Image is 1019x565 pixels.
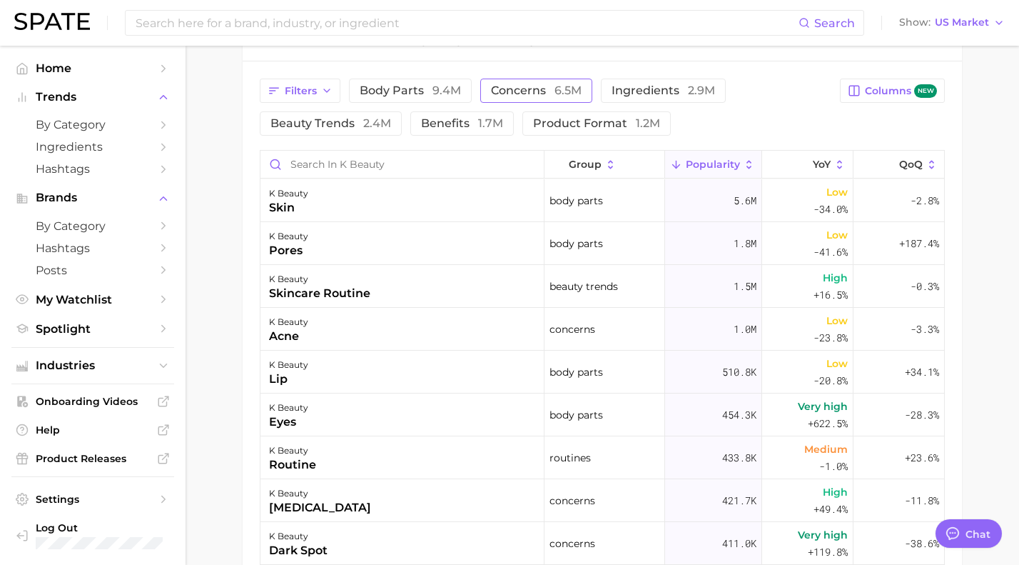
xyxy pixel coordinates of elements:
[813,286,848,304] span: +16.5%
[36,493,150,506] span: Settings
[734,321,756,338] span: 1.0m
[269,242,308,259] div: pores
[360,85,461,96] span: body parts
[270,118,391,129] span: beauty trends
[549,406,603,424] span: body parts
[853,151,944,179] button: QoQ
[734,235,756,252] span: 1.8m
[905,406,939,424] span: -28.3%
[814,16,855,30] span: Search
[549,492,595,509] span: concerns
[798,526,848,544] span: Very high
[36,162,150,176] span: Hashtags
[491,85,582,96] span: concerns
[36,140,150,154] span: Ingredients
[826,184,848,201] span: Low
[269,285,370,302] div: skincare routine
[36,241,150,255] span: Hashtags
[549,192,603,209] span: body parts
[269,499,371,516] div: [MEDICAL_DATA]
[11,86,174,108] button: Trends
[762,151,853,179] button: YoY
[260,179,944,222] button: k beautyskinbody parts5.6mLow-34.0%-2.8%
[11,259,174,281] a: Posts
[804,441,848,458] span: Medium
[722,535,756,552] span: 411.0k
[269,371,308,388] div: lip
[813,201,848,218] span: -34.0%
[911,278,939,295] span: -0.3%
[813,244,848,261] span: -41.6%
[260,479,944,522] button: k beauty[MEDICAL_DATA]concerns421.7kHigh+49.4%-11.8%
[260,308,944,351] button: k beautyacneconcerns1.0mLow-23.8%-3.3%
[533,118,660,129] span: product format
[421,118,503,129] span: benefits
[36,91,150,104] span: Trends
[11,419,174,441] a: Help
[269,528,328,545] div: k beauty
[11,215,174,237] a: by Category
[549,278,618,295] span: beauty trends
[722,406,756,424] span: 454.3k
[11,187,174,209] button: Brands
[813,329,848,346] span: -23.8%
[554,84,582,97] span: 6.5m
[722,449,756,466] span: 433.8k
[11,489,174,510] a: Settings
[269,456,316,474] div: routine
[260,522,944,565] button: k beautydark spotconcerns411.0kVery high+119.8%-38.6%
[36,395,150,408] span: Onboarding Videos
[36,424,150,436] span: Help
[11,158,174,180] a: Hashtags
[36,61,150,75] span: Home
[478,116,503,130] span: 1.7m
[823,269,848,286] span: High
[269,328,308,345] div: acne
[549,321,595,338] span: concerns
[11,448,174,469] a: Product Releases
[36,293,150,306] span: My Watchlist
[36,359,150,372] span: Industries
[905,535,939,552] span: -38.6%
[549,449,591,466] span: routines
[269,442,316,459] div: k beauty
[36,452,150,465] span: Product Releases
[11,355,174,376] button: Industries
[840,79,945,103] button: Columnsnew
[269,542,328,559] div: dark spot
[11,517,174,554] a: Log out. Currently logged in with e-mail ecromp@herocosmetics.us.
[269,271,370,288] div: k beauty
[11,57,174,79] a: Home
[36,322,150,336] span: Spotlight
[734,278,756,295] span: 1.5m
[826,226,848,244] span: Low
[722,492,756,509] span: 421.7k
[688,84,715,97] span: 2.9m
[813,501,848,518] span: +49.4%
[36,219,150,233] span: by Category
[905,364,939,381] span: +34.1%
[549,235,603,252] span: body parts
[14,13,90,30] img: SPATE
[569,159,602,170] span: group
[911,321,939,338] span: -3.3%
[808,415,848,432] span: +622.5%
[636,116,660,130] span: 1.2m
[269,199,308,216] div: skin
[896,14,1008,32] button: ShowUS Market
[549,364,603,381] span: body parts
[260,265,944,308] button: k beautyskincare routinebeauty trends1.5mHigh+16.5%-0.3%
[260,151,544,178] input: Search in k beauty
[819,458,848,475] span: -1.0%
[36,264,150,277] span: Posts
[36,118,150,131] span: by Category
[269,414,308,431] div: eyes
[11,136,174,158] a: Ingredients
[905,449,939,466] span: +23.6%
[11,318,174,340] a: Spotlight
[911,192,939,209] span: -2.8%
[36,521,172,534] span: Log Out
[432,84,461,97] span: 9.4m
[549,535,595,552] span: concerns
[914,84,937,98] span: new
